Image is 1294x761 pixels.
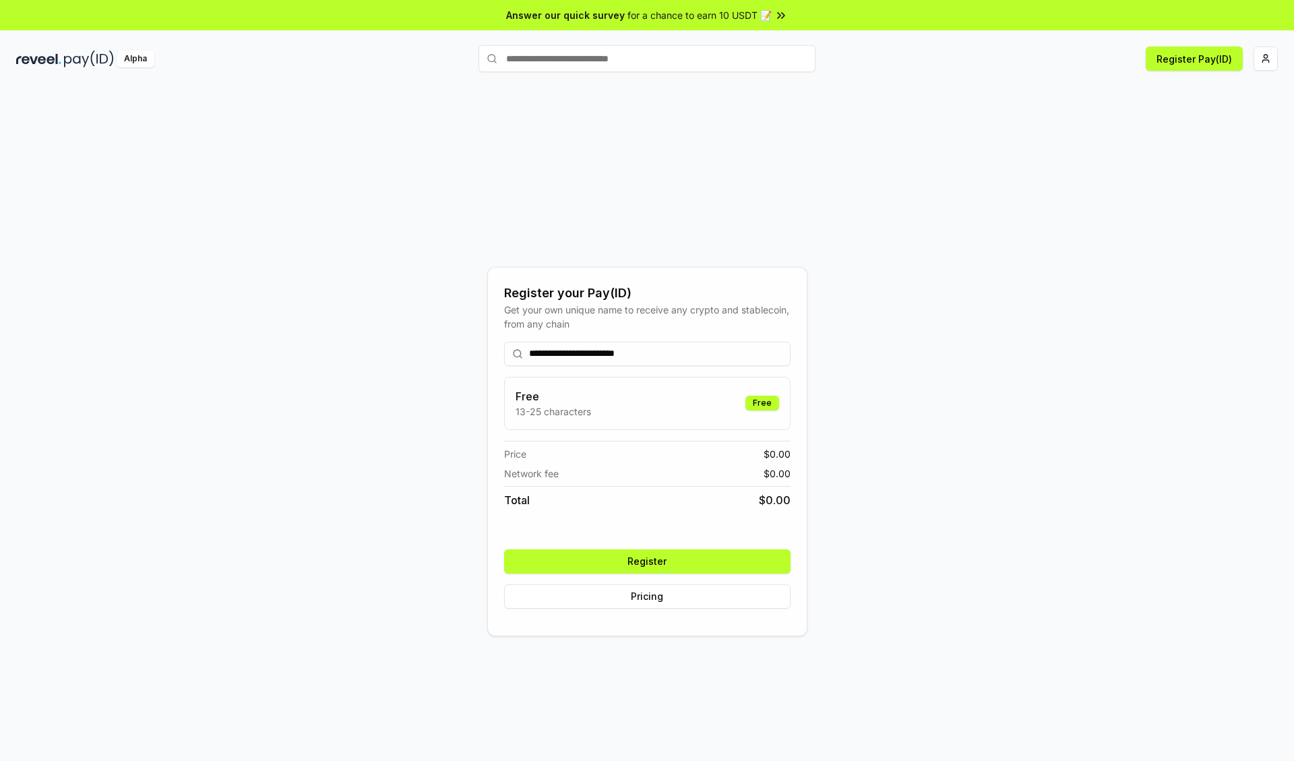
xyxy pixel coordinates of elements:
[504,584,791,609] button: Pricing
[504,447,526,461] span: Price
[117,51,154,67] div: Alpha
[627,8,772,22] span: for a chance to earn 10 USDT 📝
[516,404,591,419] p: 13-25 characters
[504,284,791,303] div: Register your Pay(ID)
[516,388,591,404] h3: Free
[504,466,559,481] span: Network fee
[745,396,779,410] div: Free
[504,492,530,508] span: Total
[1146,47,1243,71] button: Register Pay(ID)
[504,549,791,574] button: Register
[759,492,791,508] span: $ 0.00
[506,8,625,22] span: Answer our quick survey
[764,466,791,481] span: $ 0.00
[64,51,114,67] img: pay_id
[764,447,791,461] span: $ 0.00
[504,303,791,331] div: Get your own unique name to receive any crypto and stablecoin, from any chain
[16,51,61,67] img: reveel_dark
